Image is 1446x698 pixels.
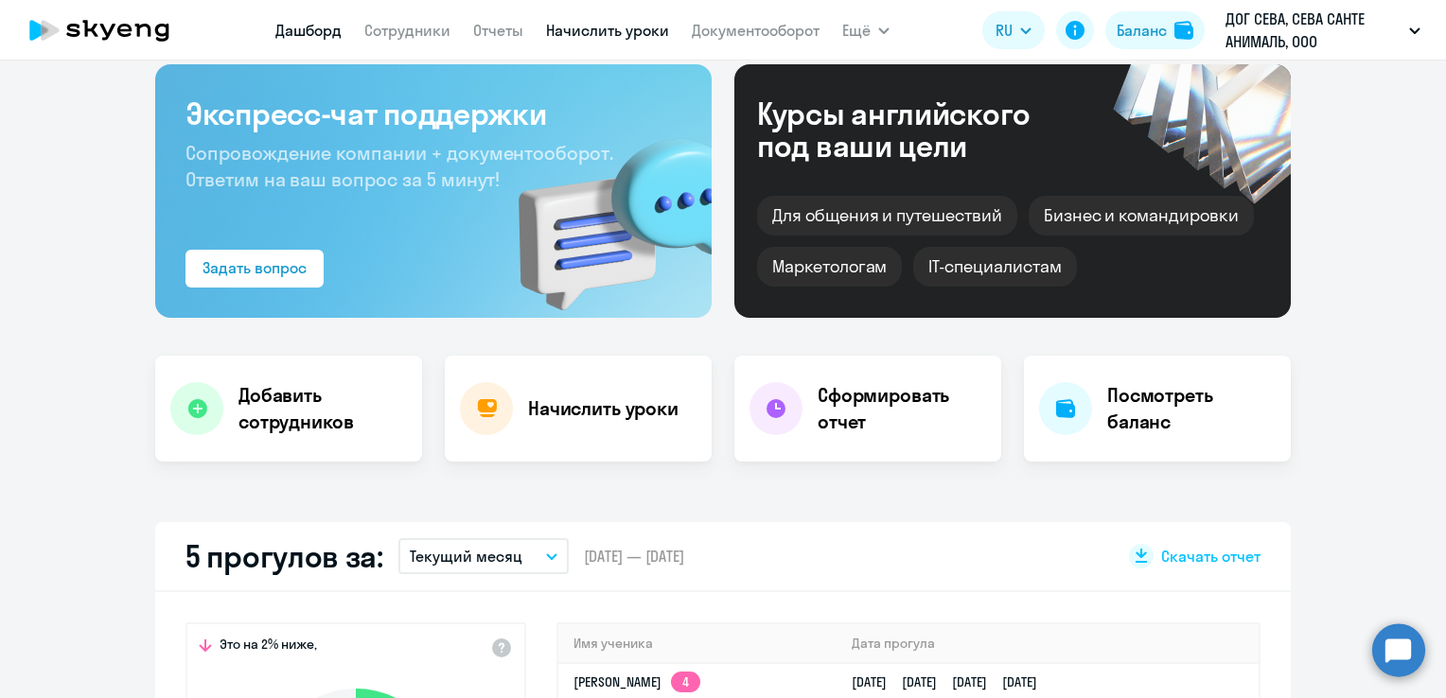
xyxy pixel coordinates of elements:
[528,395,679,422] h4: Начислить уроки
[185,250,324,288] button: Задать вопрос
[491,105,712,318] img: bg-img
[1029,196,1254,236] div: Бизнес и командировки
[842,19,871,42] span: Ещё
[1174,21,1193,40] img: balance
[185,95,681,132] h3: Экспресс-чат поддержки
[546,21,669,40] a: Начислить уроки
[275,21,342,40] a: Дашборд
[1105,11,1205,49] button: Балансbalance
[473,21,523,40] a: Отчеты
[1226,8,1402,53] p: ДОГ СЕВА, СЕВА САНТЕ АНИМАЛЬ, ООО
[558,624,837,663] th: Имя ученика
[852,673,1052,690] a: [DATE][DATE][DATE][DATE]
[238,382,407,435] h4: Добавить сотрудников
[1117,19,1167,42] div: Баланс
[1107,382,1276,435] h4: Посмотреть баланс
[671,672,700,692] app-skyeng-badge: 4
[757,97,1081,162] div: Курсы английского под ваши цели
[220,636,317,658] span: Это на 2% ниже,
[996,19,1013,42] span: RU
[185,537,383,575] h2: 5 прогулов за:
[1161,546,1261,567] span: Скачать отчет
[757,247,902,287] div: Маркетологам
[913,247,1076,287] div: IT-специалистам
[1216,8,1430,53] button: ДОГ СЕВА, СЕВА САНТЕ АНИМАЛЬ, ООО
[398,538,569,574] button: Текущий месяц
[837,624,1259,663] th: Дата прогула
[573,673,700,690] a: [PERSON_NAME]4
[364,21,450,40] a: Сотрудники
[842,11,890,49] button: Ещё
[185,141,613,191] span: Сопровождение компании + документооборот. Ответим на ваш вопрос за 5 минут!
[982,11,1045,49] button: RU
[818,382,986,435] h4: Сформировать отчет
[410,545,522,567] p: Текущий месяц
[584,546,684,567] span: [DATE] — [DATE]
[203,256,307,279] div: Задать вопрос
[757,196,1017,236] div: Для общения и путешествий
[692,21,820,40] a: Документооборот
